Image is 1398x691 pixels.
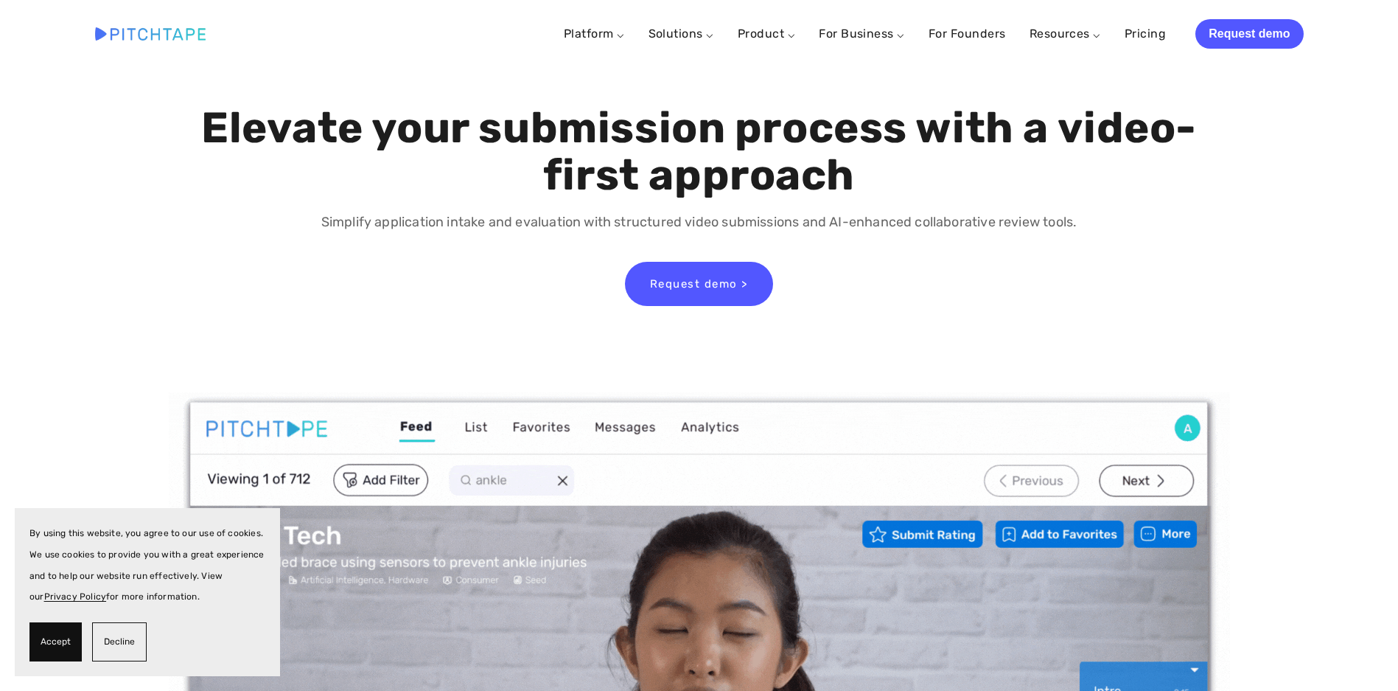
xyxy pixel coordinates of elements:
[1324,620,1398,691] iframe: Chat Widget
[738,27,795,41] a: Product ⌵
[41,631,71,653] span: Accept
[15,508,280,676] section: Cookie banner
[819,27,905,41] a: For Business ⌵
[44,591,107,602] a: Privacy Policy
[198,212,1200,233] p: Simplify application intake and evaluation with structured video submissions and AI-enhanced coll...
[29,622,82,662] button: Accept
[198,105,1200,199] h1: Elevate your submission process with a video-first approach
[1030,27,1101,41] a: Resources ⌵
[929,21,1006,47] a: For Founders
[92,622,147,662] button: Decline
[649,27,714,41] a: Solutions ⌵
[625,262,773,306] a: Request demo >
[564,27,625,41] a: Platform ⌵
[1195,19,1303,49] a: Request demo
[1125,21,1166,47] a: Pricing
[104,631,135,653] span: Decline
[95,27,206,40] img: Pitchtape | Video Submission Management Software
[29,523,265,608] p: By using this website, you agree to our use of cookies. We use cookies to provide you with a grea...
